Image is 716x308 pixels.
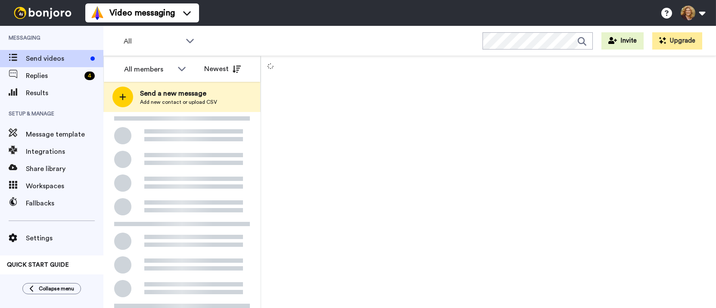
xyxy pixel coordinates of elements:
[26,88,103,98] span: Results
[26,233,103,243] span: Settings
[652,32,702,50] button: Upgrade
[26,164,103,174] span: Share library
[26,53,87,64] span: Send videos
[198,60,247,78] button: Newest
[22,283,81,294] button: Collapse menu
[10,7,75,19] img: bj-logo-header-white.svg
[26,181,103,191] span: Workspaces
[39,285,74,292] span: Collapse menu
[26,71,81,81] span: Replies
[140,88,217,99] span: Send a new message
[124,64,173,75] div: All members
[26,198,103,208] span: Fallbacks
[84,72,95,80] div: 4
[601,32,644,50] button: Invite
[90,6,104,20] img: vm-color.svg
[109,7,175,19] span: Video messaging
[7,262,69,268] span: QUICK START GUIDE
[140,99,217,106] span: Add new contact or upload CSV
[26,146,103,157] span: Integrations
[7,273,20,280] span: 100%
[26,129,103,140] span: Message template
[124,36,181,47] span: All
